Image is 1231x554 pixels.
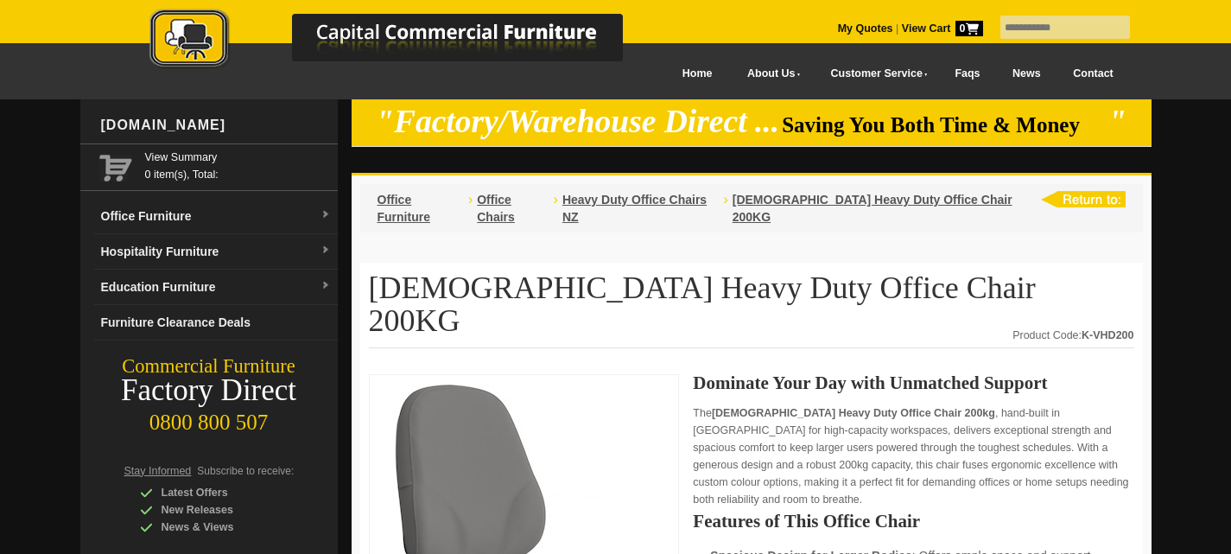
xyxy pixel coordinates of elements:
div: 0800 800 507 [80,402,338,435]
div: News & Views [140,519,304,536]
em: "Factory/Warehouse Direct ... [376,104,779,139]
img: dropdown [320,245,331,256]
a: Office Furniture [378,193,430,224]
h2: Dominate Your Day with Unmatched Support [693,374,1133,392]
a: Education Furnituredropdown [94,270,338,305]
a: View Cart0 [898,22,982,35]
img: dropdown [320,210,331,220]
a: Contact [1057,54,1129,93]
div: New Releases [140,501,304,519]
li: › [723,191,727,226]
a: Office Chairs [477,193,515,224]
a: About Us [728,54,811,93]
li: › [554,191,558,226]
h1: [DEMOGRAPHIC_DATA] Heavy Duty Office Chair 200KG [369,271,1134,348]
div: Commercial Furniture [80,354,338,379]
strong: K-VHD200 [1082,329,1133,341]
a: Faqs [939,54,997,93]
a: News [996,54,1057,93]
a: Heavy Duty Office Chairs NZ [562,193,707,224]
p: The , hand-built in [GEOGRAPHIC_DATA] for high-capacity workspaces, delivers exceptional strength... [693,404,1133,508]
div: Factory Direct [80,379,338,403]
span: Stay Informed [124,465,192,477]
a: My Quotes [838,22,893,35]
span: Saving You Both Time & Money [782,113,1106,137]
a: Furniture Clearance Deals [94,305,338,341]
strong: [DEMOGRAPHIC_DATA] Heavy Duty Office Chair 200kg [712,407,995,419]
a: [DEMOGRAPHIC_DATA] Heavy Duty Office Chair 200KG [733,193,1012,224]
img: return to [1040,191,1126,207]
h2: Features of This Office Chair [693,513,1133,530]
span: 0 item(s), Total: [145,149,331,181]
div: [DOMAIN_NAME] [94,99,338,151]
a: Capital Commercial Furniture Logo [102,9,707,77]
img: dropdown [320,281,331,291]
span: 0 [955,21,983,36]
a: Customer Service [811,54,938,93]
img: Capital Commercial Furniture Logo [102,9,707,72]
a: View Summary [145,149,331,166]
div: Product Code: [1012,327,1133,344]
div: Latest Offers [140,484,304,501]
strong: View Cart [902,22,983,35]
a: Office Furnituredropdown [94,199,338,234]
li: › [468,191,473,226]
em: " [1108,104,1126,139]
span: Subscribe to receive: [197,465,294,477]
a: Hospitality Furnituredropdown [94,234,338,270]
